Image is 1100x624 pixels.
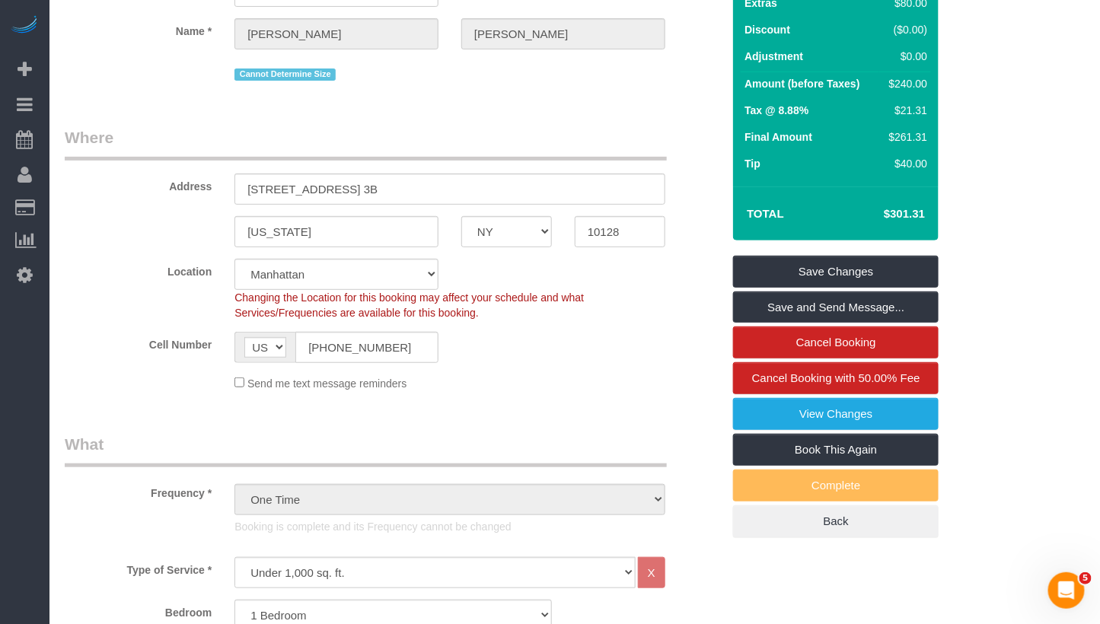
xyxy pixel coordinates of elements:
[234,68,336,81] span: Cannot Determine Size
[733,256,939,288] a: Save Changes
[883,156,927,171] div: $40.00
[883,129,927,145] div: $261.31
[53,174,223,194] label: Address
[295,332,438,363] input: Cell Number
[65,126,667,161] legend: Where
[1079,572,1092,584] span: 5
[747,207,784,220] strong: Total
[53,557,223,578] label: Type of Service *
[883,76,927,91] div: $240.00
[733,326,939,358] a: Cancel Booking
[752,371,920,384] span: Cancel Booking with 50.00% Fee
[744,103,808,118] label: Tax @ 8.88%
[733,434,939,466] a: Book This Again
[575,216,665,247] input: Zip Code
[53,480,223,501] label: Frequency *
[733,362,939,394] a: Cancel Booking with 50.00% Fee
[883,103,927,118] div: $21.31
[461,18,665,49] input: Last Name
[65,433,667,467] legend: What
[234,291,584,319] span: Changing the Location for this booking may affect your schedule and what Services/Frequencies are...
[744,156,760,171] label: Tip
[883,49,927,64] div: $0.00
[1048,572,1085,609] iframe: Intercom live chat
[53,600,223,620] label: Bedroom
[744,49,803,64] label: Adjustment
[53,18,223,39] label: Name *
[234,18,438,49] input: First Name
[733,398,939,430] a: View Changes
[838,208,925,221] h4: $301.31
[247,377,407,390] span: Send me text message reminders
[234,216,438,247] input: City
[234,519,665,534] p: Booking is complete and its Frequency cannot be changed
[53,332,223,352] label: Cell Number
[744,129,812,145] label: Final Amount
[744,76,859,91] label: Amount (before Taxes)
[744,22,790,37] label: Discount
[733,291,939,323] a: Save and Send Message...
[883,22,927,37] div: ($0.00)
[53,259,223,279] label: Location
[9,15,40,37] img: Automaid Logo
[733,505,939,537] a: Back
